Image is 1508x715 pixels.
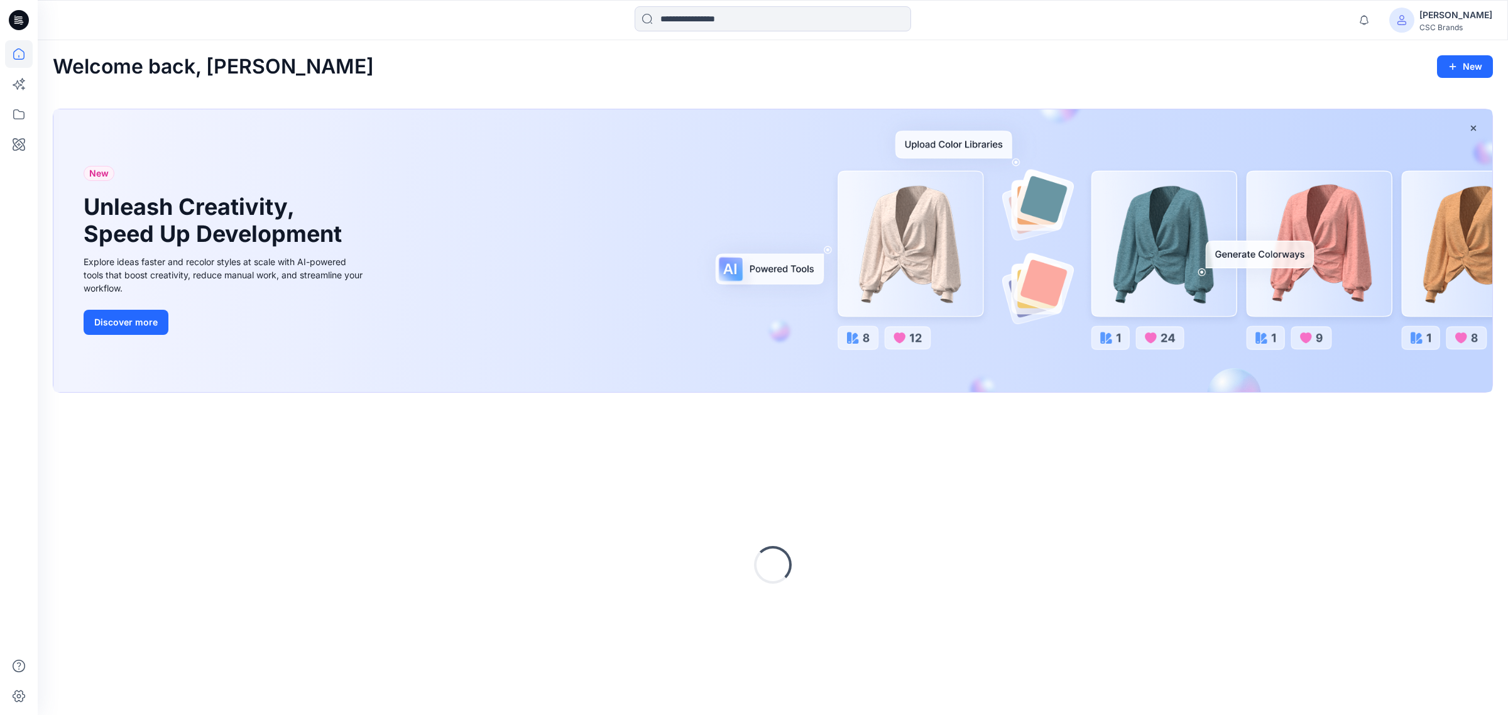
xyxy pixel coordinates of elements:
[84,194,347,248] h1: Unleash Creativity, Speed Up Development
[1397,15,1407,25] svg: avatar
[84,310,366,335] a: Discover more
[1437,55,1493,78] button: New
[84,310,168,335] button: Discover more
[84,255,366,295] div: Explore ideas faster and recolor styles at scale with AI-powered tools that boost creativity, red...
[1419,8,1492,23] div: [PERSON_NAME]
[89,166,109,181] span: New
[53,55,374,79] h2: Welcome back, [PERSON_NAME]
[1419,23,1492,32] div: CSC Brands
